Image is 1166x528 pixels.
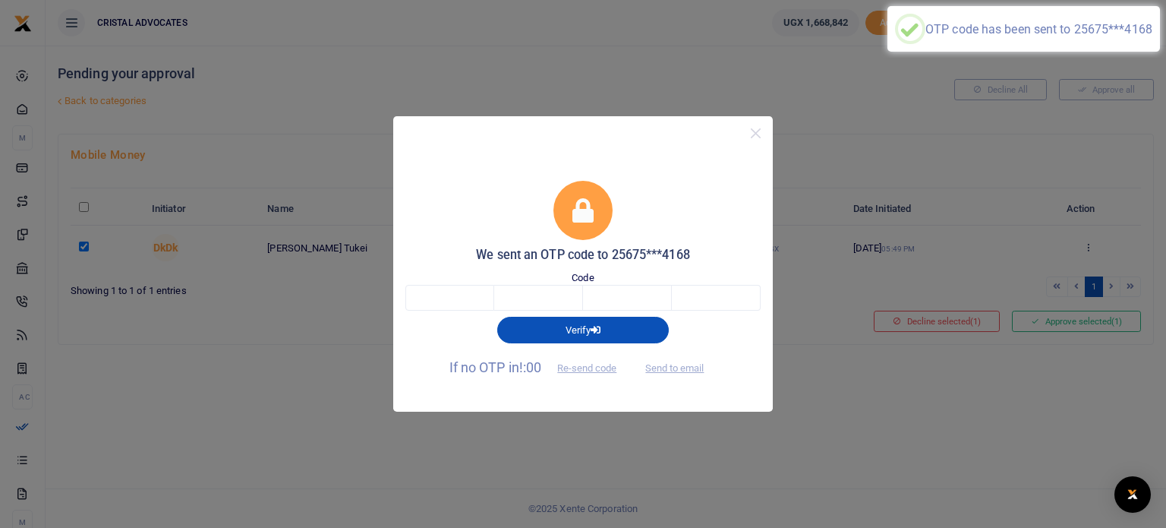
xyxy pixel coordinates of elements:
span: If no OTP in [449,359,630,375]
button: Verify [497,317,669,343]
h5: We sent an OTP code to 25675***4168 [405,248,761,263]
button: Close [745,122,767,144]
label: Code [572,270,594,286]
div: OTP code has been sent to 25675***4168 [925,22,1152,36]
div: Open Intercom Messenger [1114,476,1151,513]
span: !:00 [519,359,541,375]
